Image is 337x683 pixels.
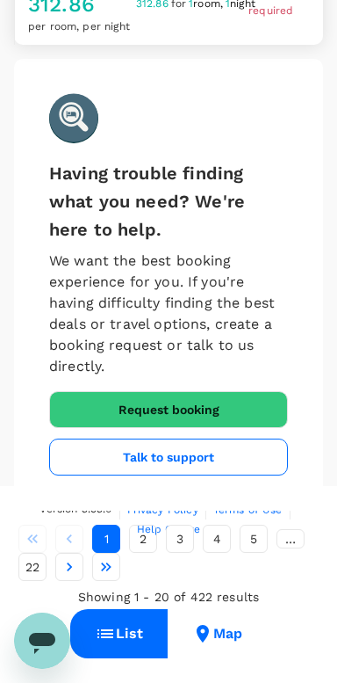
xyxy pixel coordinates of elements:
button: Go to page 22 [18,553,47,581]
button: page 1 [92,525,120,553]
button: Go to next page [55,553,83,581]
a: Map [168,626,267,640]
span: per room, per night [28,18,136,36]
button: Go to page 5 [240,525,268,553]
p: We want the best booking experience for you. If you're having difficulty finding the best deals o... [49,251,288,377]
nav: pagination navigation [14,525,323,581]
a: List [70,626,168,640]
button: Request booking [49,391,288,428]
p: Showing 1 - 20 of 422 results [14,588,323,606]
button: Go to page 2 [129,525,157,553]
button: Go to page 4 [203,525,231,553]
iframe: Button to launch messaging window [14,613,70,669]
button: Map [168,609,267,658]
button: Go to last page [92,553,120,581]
h6: Having trouble finding what you need? We're here to help. [49,159,288,243]
button: List [70,609,168,658]
button: Go to page 3 [166,525,194,553]
button: Talk to support [49,439,288,476]
div: … [276,529,305,549]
